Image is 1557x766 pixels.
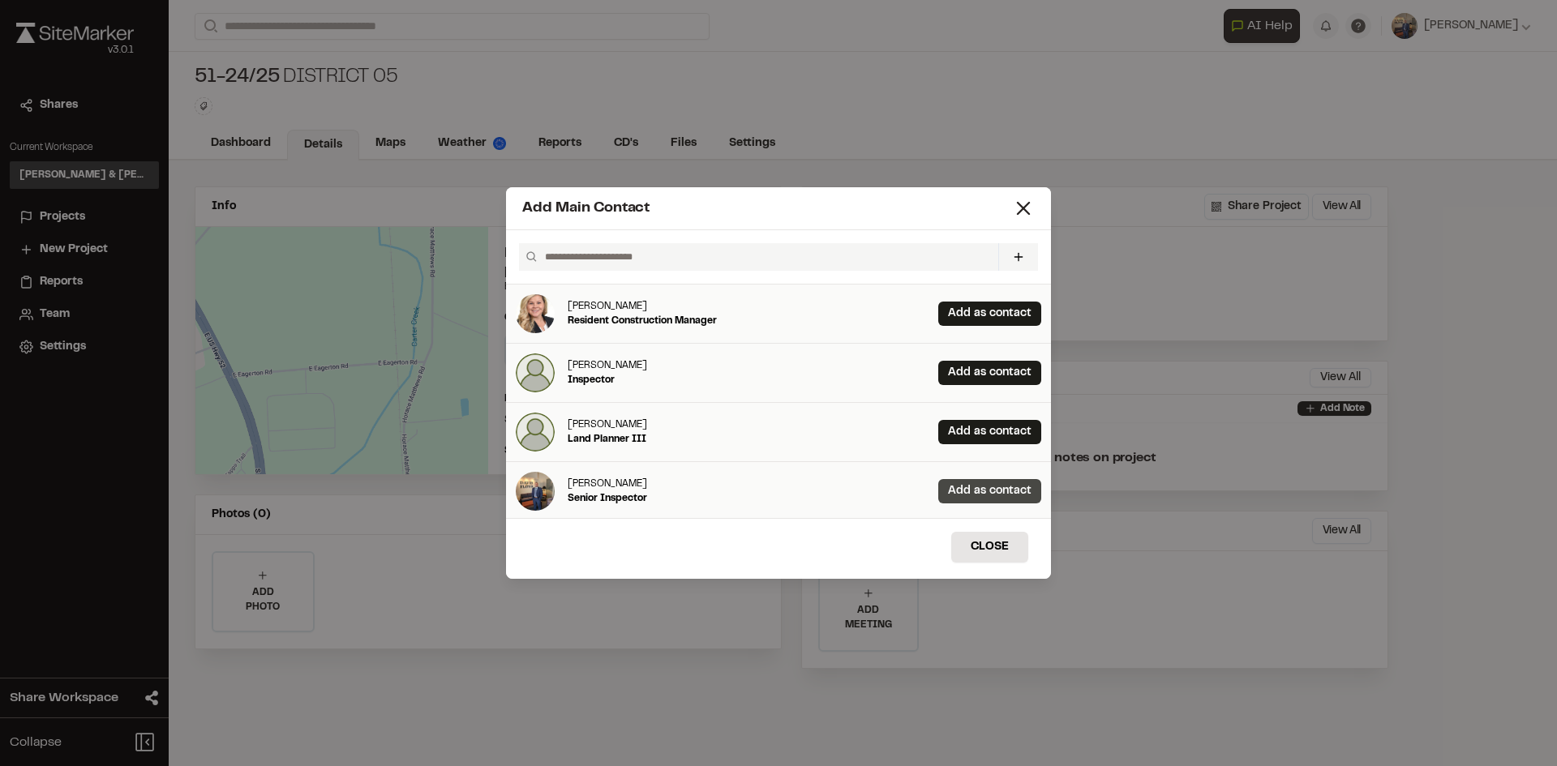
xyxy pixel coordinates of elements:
p: [PERSON_NAME] [568,358,647,373]
p: [PERSON_NAME] [568,299,717,314]
p: Land Planner III [568,432,647,447]
p: Inspector [568,373,647,387]
img: photo [516,353,555,392]
img: photo [516,472,555,511]
p: Resident Construction Manager [568,314,717,328]
img: photo [516,294,555,333]
p: [PERSON_NAME] [568,417,647,432]
img: photo [516,413,555,451]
